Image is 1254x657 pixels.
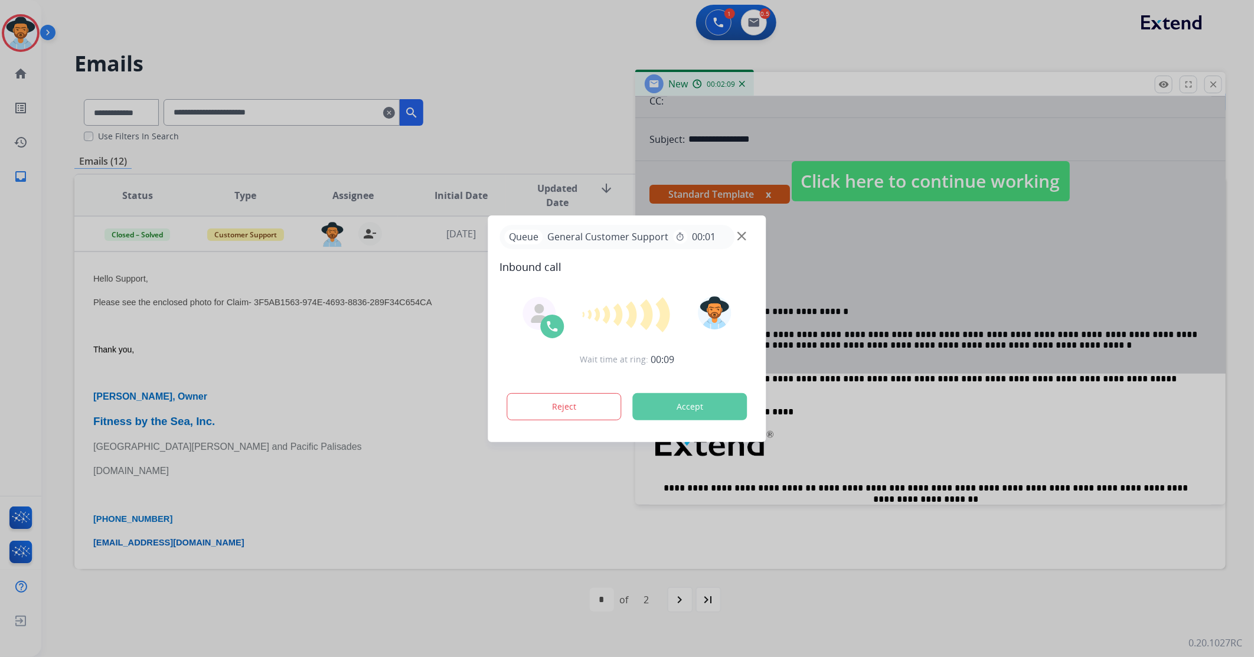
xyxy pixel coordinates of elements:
span: General Customer Support [543,230,674,244]
span: Wait time at ring: [580,354,648,365]
button: Reject [507,393,622,420]
span: 00:09 [651,352,674,367]
img: agent-avatar [530,304,549,323]
span: 00:01 [693,230,716,244]
img: close-button [737,231,746,240]
mat-icon: timer [676,232,685,241]
img: avatar [698,296,731,329]
p: 0.20.1027RC [1188,636,1242,650]
span: Inbound call [500,259,755,275]
p: Queue [505,230,543,244]
button: Accept [633,393,747,420]
img: call-icon [546,319,560,334]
